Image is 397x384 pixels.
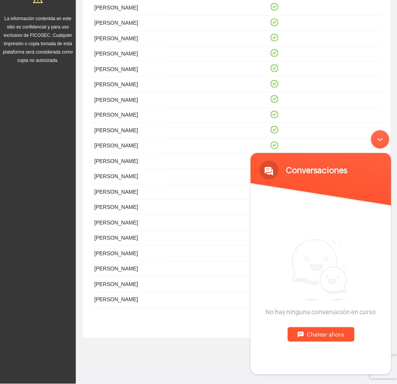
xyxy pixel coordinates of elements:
td: [PERSON_NAME] [91,92,167,108]
td: [PERSON_NAME] [91,200,167,216]
td: [PERSON_NAME] [91,169,167,185]
td: [PERSON_NAME] [91,292,167,308]
td: [PERSON_NAME] [91,46,167,62]
span: check-circle [271,126,278,134]
span: La información contenida en este sitio es confidencial y para uso exclusivo de FICOSEC. Cualquier... [3,16,73,63]
td: [PERSON_NAME] [91,16,167,31]
span: check-circle [271,49,278,57]
td: [PERSON_NAME] [91,277,167,292]
span: check-circle [271,34,278,41]
iframe: SalesIQ Chatwindow [247,126,395,378]
td: [PERSON_NAME] [91,231,167,247]
span: check-circle [271,95,278,103]
td: [PERSON_NAME] [91,31,167,46]
td: [PERSON_NAME] [91,215,167,231]
span: check-circle [271,3,278,11]
td: [PERSON_NAME] [91,246,167,262]
td: [PERSON_NAME] [91,139,167,154]
td: [PERSON_NAME] [91,77,167,93]
span: check-circle [271,80,278,88]
td: [PERSON_NAME] [91,185,167,200]
td: [PERSON_NAME] [91,62,167,77]
span: check-circle [271,65,278,72]
td: [PERSON_NAME] [91,123,167,139]
td: [PERSON_NAME] [91,154,167,169]
td: [PERSON_NAME] [91,262,167,277]
span: check-circle [271,111,278,119]
td: [PERSON_NAME] [91,108,167,123]
span: check-circle [271,19,278,26]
